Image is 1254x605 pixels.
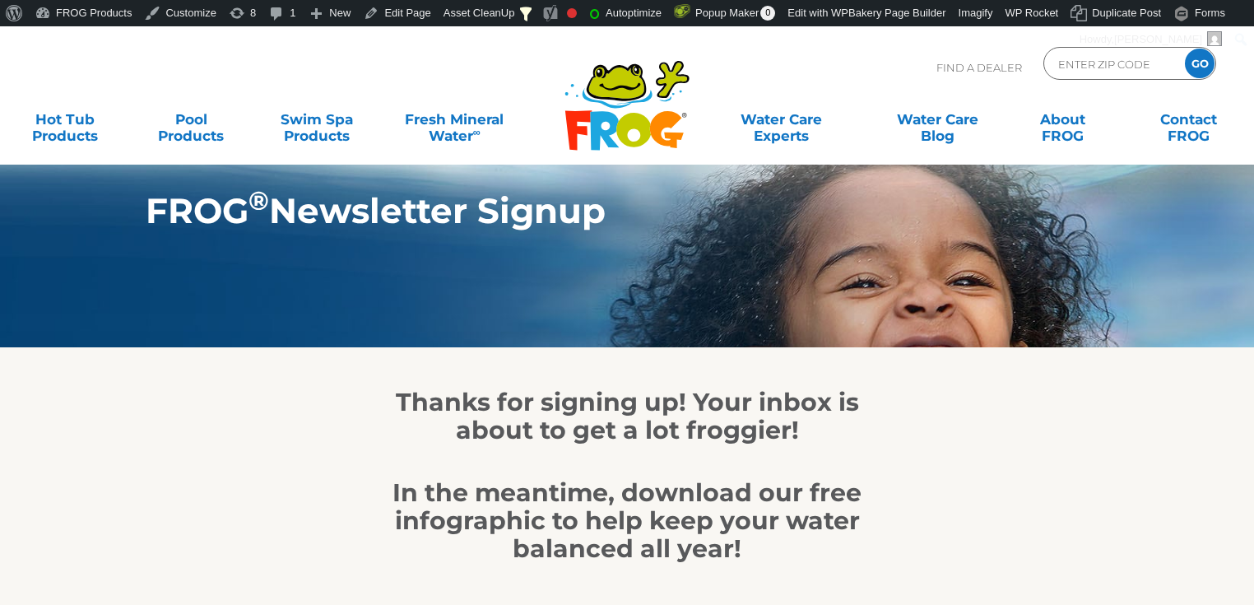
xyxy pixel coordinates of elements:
a: ContactFROG [1140,103,1238,136]
a: Water CareBlog [889,103,987,136]
h1: FROG Newsletter Signup [146,191,1032,230]
span: 0 [760,6,775,21]
strong: Thanks for signing up! Your inbox is about to get a lot froggier! [396,387,859,445]
a: Water CareExperts [702,103,861,136]
p: Find A Dealer [936,47,1022,88]
div: Focus keyphrase not set [567,8,577,18]
a: AboutFROG [1015,103,1112,136]
a: Swim SpaProducts [267,103,365,136]
a: Howdy, [1074,26,1228,53]
sup: ® [248,185,269,216]
a: Fresh MineralWater∞ [393,103,515,136]
input: GO [1185,49,1215,78]
a: Hot TubProducts [16,103,114,136]
sup: ∞ [473,126,481,138]
a: PoolProducts [142,103,240,136]
span: [PERSON_NAME] [1114,33,1202,45]
input: Zip Code Form [1057,52,1168,76]
strong: In the meantime, download our free infographic to help keep your water balanced all year! [392,477,862,564]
